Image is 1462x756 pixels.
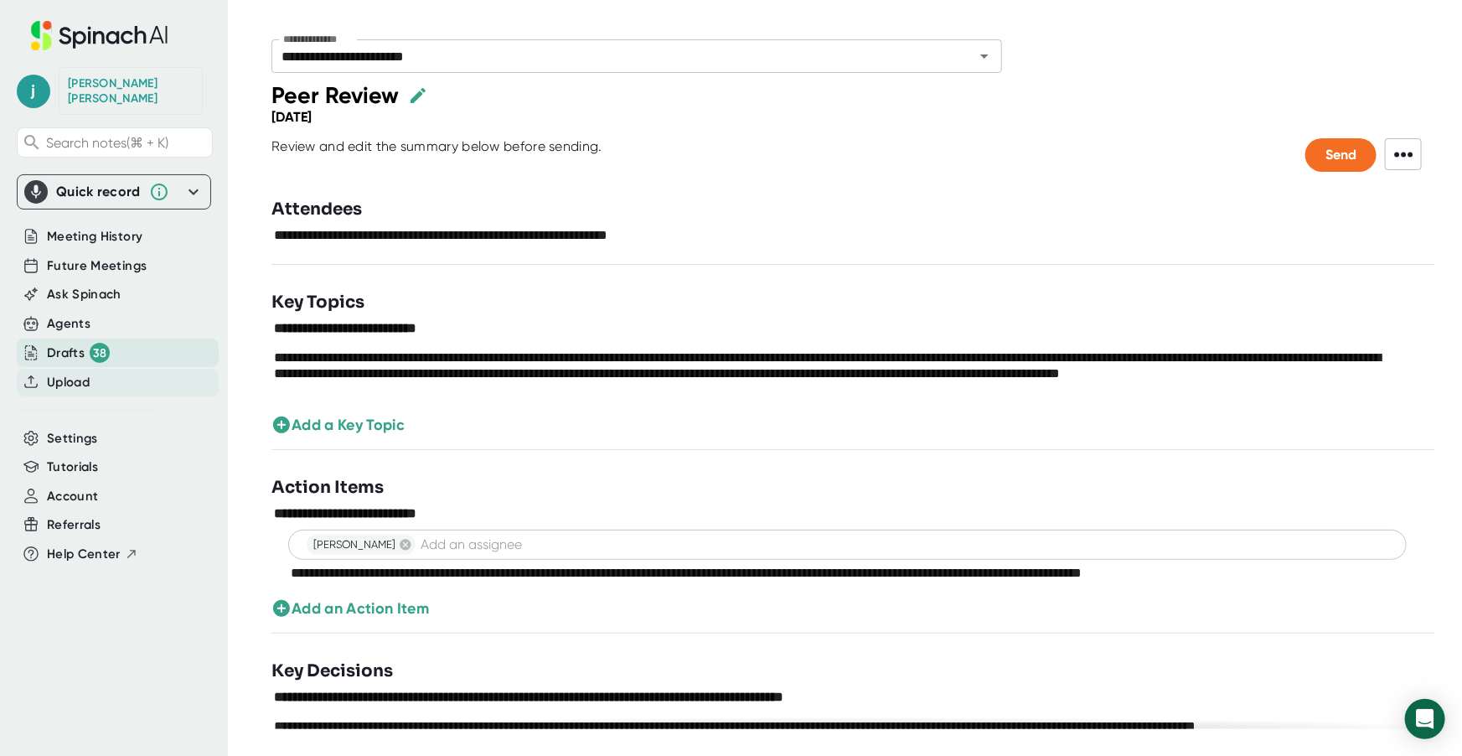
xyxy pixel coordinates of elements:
[271,138,602,172] div: Review and edit the summary below before sending.
[1385,138,1422,170] span: •••
[47,227,142,246] button: Meeting History
[47,515,101,535] button: Referrals
[271,197,362,222] h3: Attendees
[47,314,90,334] button: Agents
[47,545,138,564] button: Help Center
[17,75,50,108] span: j
[307,535,416,555] div: [PERSON_NAME]
[1325,147,1356,163] span: Send
[47,343,110,363] div: Drafts
[47,343,110,363] button: Drafts 38
[47,429,98,448] button: Settings
[973,44,996,68] button: Open
[47,545,121,564] span: Help Center
[271,659,393,684] h3: Key Decisions
[271,475,384,500] h3: Action Items
[47,487,98,506] button: Account
[417,533,1390,557] input: Add an assignee
[271,290,364,315] h3: Key Topics
[47,373,90,392] button: Upload
[68,76,194,106] div: Joan Gonzalez
[271,598,429,620] button: Add an Action Item
[24,175,204,209] div: Quick record
[1405,699,1445,739] div: Open Intercom Messenger
[90,343,110,363] div: 38
[271,414,405,437] button: Add a Key Topic
[307,536,402,552] span: [PERSON_NAME]
[271,109,312,125] div: [DATE]
[47,285,121,304] button: Ask Spinach
[47,256,147,276] button: Future Meetings
[56,184,141,200] div: Quick record
[271,81,399,109] div: Peer Review
[47,458,98,477] button: Tutorials
[1305,138,1377,172] button: Send
[46,135,168,151] span: Search notes (⌘ + K)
